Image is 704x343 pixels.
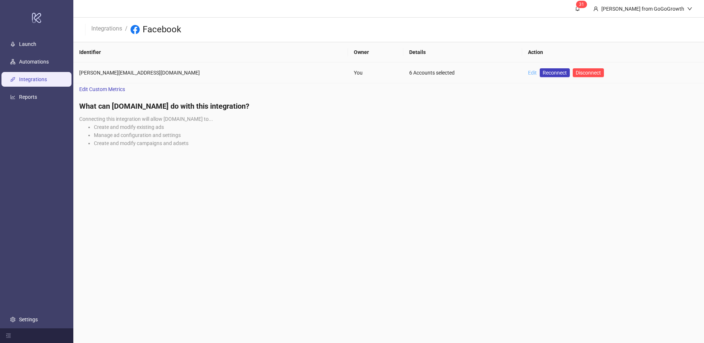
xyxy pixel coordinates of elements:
h3: Facebook [143,24,181,36]
a: Edit [528,70,537,76]
a: Reconnect [540,68,570,77]
span: Disconnect [576,70,601,76]
a: Launch [19,41,36,47]
span: Reconnect [543,69,567,77]
div: [PERSON_NAME][EMAIL_ADDRESS][DOMAIN_NAME] [79,69,342,77]
li: Create and modify existing ads [94,123,698,131]
sup: 31 [576,1,587,8]
a: Integrations [19,76,47,82]
th: Details [403,42,522,62]
li: Create and modify campaigns and adsets [94,139,698,147]
div: 6 Accounts selected [409,69,516,77]
a: Integrations [90,24,124,32]
span: 1 [582,2,584,7]
span: Connecting this integration will allow [DOMAIN_NAME] to... [79,116,213,122]
h4: What can [DOMAIN_NAME] do with this integration? [79,101,698,111]
th: Owner [348,42,403,62]
span: 3 [579,2,582,7]
li: / [125,24,128,36]
li: Manage ad configuration and settings [94,131,698,139]
th: Action [522,42,704,62]
a: Settings [19,317,38,322]
span: user [593,6,598,11]
span: bell [575,6,580,11]
a: Automations [19,59,49,65]
a: Edit Custom Metrics [73,83,131,95]
div: You [354,69,397,77]
div: [PERSON_NAME] from GoGoGrowth [598,5,687,13]
span: Edit Custom Metrics [79,85,125,93]
span: menu-fold [6,333,11,338]
button: Disconnect [573,68,604,77]
th: Identifier [73,42,348,62]
span: down [687,6,692,11]
a: Reports [19,94,37,100]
